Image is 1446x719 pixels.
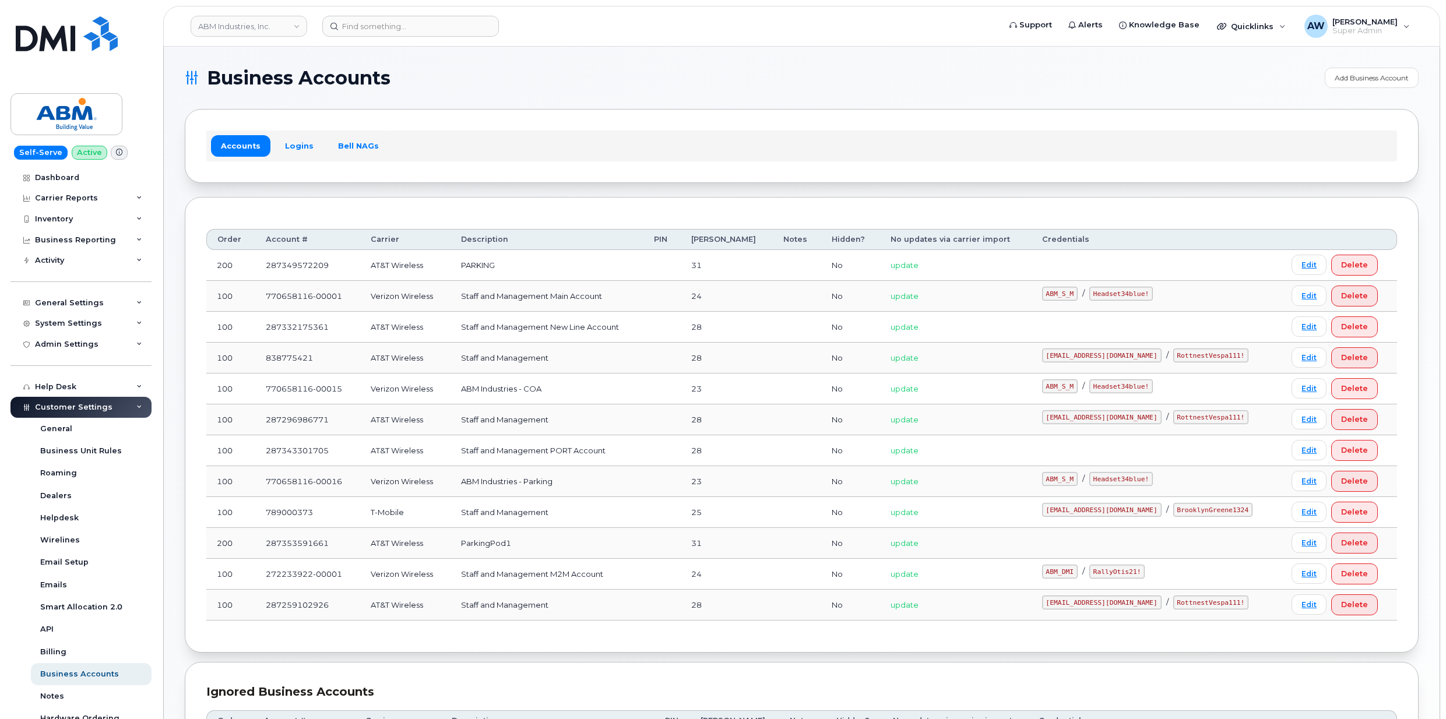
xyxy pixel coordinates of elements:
span: / [1166,350,1169,360]
span: Delete [1341,259,1368,270]
td: 31 [681,250,773,281]
td: T-Mobile [360,497,450,528]
div: Ignored Business Accounts [206,683,1397,700]
td: Verizon Wireless [360,559,450,590]
span: Delete [1341,445,1368,456]
th: Order [206,229,255,250]
td: 24 [681,281,773,312]
td: 838775421 [255,343,360,373]
td: 25 [681,497,773,528]
span: / [1082,288,1085,298]
td: No [821,590,879,621]
code: [EMAIL_ADDRESS][DOMAIN_NAME] [1042,503,1162,517]
td: Verizon Wireless [360,281,450,312]
td: 100 [206,312,255,343]
td: 100 [206,373,255,404]
td: Staff and Management [451,404,643,435]
span: Business Accounts [207,69,390,87]
td: 28 [681,590,773,621]
a: Edit [1292,255,1327,275]
code: [EMAIL_ADDRESS][DOMAIN_NAME] [1042,348,1162,362]
code: Headset34blue! [1089,472,1153,486]
td: No [821,250,879,281]
a: Accounts [211,135,270,156]
a: Edit [1292,563,1327,584]
span: / [1166,412,1169,421]
a: Edit [1292,594,1327,615]
td: No [821,312,879,343]
td: 28 [681,312,773,343]
td: ABM Industries - COA [451,373,643,404]
a: Add Business Account [1325,68,1419,88]
code: RallyOtis21! [1089,565,1145,579]
span: Delete [1341,383,1368,394]
td: Staff and Management PORT Account [451,435,643,466]
span: update [891,322,919,332]
span: update [891,477,919,486]
td: AT&T Wireless [360,528,450,559]
td: 23 [681,373,773,404]
span: Delete [1341,352,1368,363]
td: Staff and Management M2M Account [451,559,643,590]
span: Delete [1341,290,1368,301]
td: 31 [681,528,773,559]
td: Staff and Management [451,343,643,373]
span: / [1082,474,1085,483]
td: No [821,559,879,590]
th: PIN [643,229,681,250]
td: 28 [681,404,773,435]
td: Staff and Management Main Account [451,281,643,312]
span: / [1166,597,1169,607]
td: Staff and Management [451,590,643,621]
span: Delete [1341,537,1368,548]
td: 770658116-00016 [255,466,360,497]
td: 272233922-00001 [255,559,360,590]
td: 100 [206,590,255,621]
td: 200 [206,528,255,559]
th: No updates via carrier import [880,229,1032,250]
td: AT&T Wireless [360,590,450,621]
span: Delete [1341,321,1368,332]
a: Edit [1292,533,1327,553]
td: 287259102926 [255,590,360,621]
td: No [821,466,879,497]
td: 28 [681,343,773,373]
a: Logins [275,135,323,156]
td: No [821,404,879,435]
td: AT&T Wireless [360,312,450,343]
button: Delete [1331,378,1378,399]
td: 100 [206,466,255,497]
td: AT&T Wireless [360,435,450,466]
a: Edit [1292,347,1327,368]
td: 287343301705 [255,435,360,466]
td: ABM Industries - Parking [451,466,643,497]
th: Credentials [1032,229,1282,250]
td: AT&T Wireless [360,404,450,435]
button: Delete [1331,533,1378,554]
td: 100 [206,343,255,373]
button: Delete [1331,347,1378,368]
a: Edit [1292,471,1327,491]
span: Delete [1341,506,1368,517]
span: update [891,446,919,455]
code: Headset34blue! [1089,379,1153,393]
button: Delete [1331,440,1378,461]
td: No [821,373,879,404]
span: Delete [1341,414,1368,425]
span: update [891,353,919,362]
button: Delete [1331,409,1378,430]
button: Delete [1331,255,1378,276]
code: Headset34blue! [1089,287,1153,301]
td: 100 [206,281,255,312]
a: Edit [1292,378,1327,399]
a: Edit [1292,286,1327,306]
th: Hidden? [821,229,879,250]
a: Bell NAGs [328,135,389,156]
a: Edit [1292,502,1327,522]
td: 770658116-00015 [255,373,360,404]
span: / [1166,505,1169,514]
td: 23 [681,466,773,497]
td: Staff and Management [451,497,643,528]
button: Delete [1331,563,1378,584]
a: Edit [1292,316,1327,337]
